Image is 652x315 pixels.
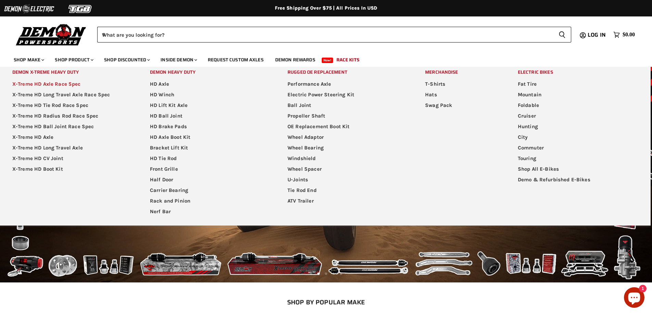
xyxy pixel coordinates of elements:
img: Demon Powersports [14,22,89,47]
input: When autocomplete results are available use up and down arrows to review and enter to select [97,27,553,43]
a: Foldable [509,100,645,111]
span: $0.00 [623,32,635,38]
a: Tie Rod End [279,185,415,196]
ul: Main menu [279,79,415,206]
a: OE Replacement Boot Kit [279,121,415,132]
span: New! [322,58,333,63]
a: Wheel Bearing [279,143,415,153]
a: X-Treme HD Radius Rod Race Spec [4,111,140,121]
a: $0.00 [610,30,638,40]
button: Search [553,27,571,43]
span: Log in [588,31,606,39]
a: X-Treme HD CV Joint [4,153,140,164]
li: Page dot 1 [310,272,312,275]
a: Half Door [141,174,278,185]
a: X-Treme HD Tie Rod Race Spec [4,100,140,111]
li: Page dot 2 [317,272,320,275]
h2: SHOP BY POPULAR MAKE [61,299,591,306]
a: Cruiser [509,111,645,121]
a: HD Winch [141,89,278,100]
li: Page dot 4 [332,272,335,275]
a: Electric Power Steering Kit [279,89,415,100]
a: Wheel Adaptor [279,132,415,143]
ul: Main menu [4,79,140,174]
a: Front Grille [141,164,278,174]
a: Demon Heavy Duty [141,67,278,77]
a: Rack and Pinion [141,196,278,206]
a: Wheel Spacer [279,164,415,174]
img: Demon Electric Logo 2 [3,2,55,15]
a: Touring [509,153,645,164]
a: Swag Pack [417,100,508,111]
a: Shop All E-Bikes [509,164,645,174]
a: T-Shirts [417,79,508,89]
a: Demo & Refurbished E-Bikes [509,174,645,185]
a: HD Axle Boot Kit [141,132,278,143]
a: HD Axle [141,79,278,89]
img: TGB Logo 2 [55,2,106,15]
a: Rugged OE Replacement [279,67,415,77]
form: Product [97,27,571,43]
a: City [509,132,645,143]
a: Log in [585,32,610,38]
a: Inside Demon [155,53,201,67]
a: Mountain [509,89,645,100]
a: Ball Joint [279,100,415,111]
a: Nerf Bar [141,206,278,217]
ul: Main menu [509,79,645,185]
a: Race Kits [331,53,365,67]
a: X-Treme HD Boot Kit [4,164,140,174]
a: X-Treme HD Long Travel Axle [4,143,140,153]
a: Carrier Bearing [141,185,278,196]
a: Hats [417,89,508,100]
a: Request Custom Axles [203,53,269,67]
inbox-online-store-chat: Shopify online store chat [622,287,647,310]
a: HD Ball Joint [141,111,278,121]
a: Merchandise [417,67,508,77]
a: X-Treme HD Axle [4,132,140,143]
a: Demon X-treme Heavy Duty [4,67,140,77]
a: Electric Bikes [509,67,645,77]
a: Shop Product [50,53,98,67]
a: HD Lift Kit Axle [141,100,278,111]
li: Page dot 3 [325,272,327,275]
div: Free Shipping Over $75 | All Prices In USD [52,5,600,11]
a: Demon Rewards [270,53,320,67]
a: HD Brake Pads [141,121,278,132]
a: U-Joints [279,174,415,185]
a: Commuter [509,143,645,153]
li: Page dot 5 [340,272,342,275]
ul: Main menu [417,79,508,111]
a: HD Tie Rod [141,153,278,164]
a: Hunting [509,121,645,132]
a: X-Treme HD Long Travel Axle Race Spec [4,89,140,100]
a: Shop Make [9,53,48,67]
a: Shop Discounted [99,53,154,67]
a: Performance Axle [279,79,415,89]
a: X-Treme HD Ball Joint Race Spec [4,121,140,132]
a: Windshield [279,153,415,164]
a: Bracket Lift Kit [141,143,278,153]
ul: Main menu [141,79,278,217]
ul: Main menu [9,50,633,67]
a: Fat Tire [509,79,645,89]
a: X-Treme HD Axle Race Spec [4,79,140,89]
a: Propeller Shaft [279,111,415,121]
a: ATV Trailer [279,196,415,206]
